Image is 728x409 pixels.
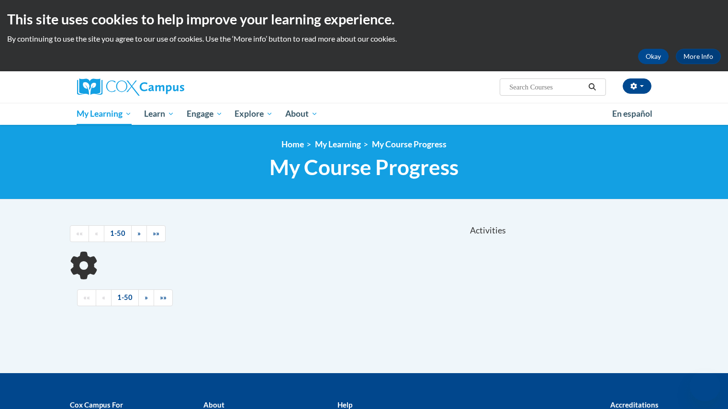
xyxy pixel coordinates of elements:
[623,78,651,94] button: Account Settings
[137,229,141,237] span: »
[285,108,318,120] span: About
[508,81,585,93] input: Search Courses
[606,104,659,124] a: En español
[638,49,669,64] button: Okay
[154,289,173,306] a: End
[279,103,324,125] a: About
[7,10,721,29] h2: This site uses cookies to help improve your learning experience.
[235,108,273,120] span: Explore
[63,103,666,125] div: Main menu
[203,400,224,409] b: About
[153,229,159,237] span: »»
[676,49,721,64] a: More Info
[144,108,174,120] span: Learn
[77,289,96,306] a: Begining
[70,225,89,242] a: Begining
[610,400,659,409] b: Accreditations
[146,225,166,242] a: End
[612,109,652,119] span: En español
[77,108,132,120] span: My Learning
[83,293,90,301] span: ««
[76,229,83,237] span: ««
[138,103,180,125] a: Learn
[269,155,459,180] span: My Course Progress
[131,225,147,242] a: Next
[102,293,105,301] span: «
[281,139,304,149] a: Home
[337,400,352,409] b: Help
[315,139,361,149] a: My Learning
[180,103,229,125] a: Engage
[71,103,138,125] a: My Learning
[95,229,98,237] span: «
[111,289,139,306] a: 1-50
[187,108,223,120] span: Engage
[585,81,599,93] button: Search
[470,225,506,236] span: Activities
[372,139,447,149] a: My Course Progress
[70,400,123,409] b: Cox Campus For
[7,33,721,44] p: By continuing to use the site you agree to our use of cookies. Use the ‘More info’ button to read...
[160,293,167,301] span: »»
[138,289,154,306] a: Next
[145,293,148,301] span: »
[104,225,132,242] a: 1-50
[89,225,104,242] a: Previous
[690,371,720,401] iframe: Button to launch messaging window
[77,78,259,96] a: Cox Campus
[228,103,279,125] a: Explore
[77,78,184,96] img: Cox Campus
[96,289,112,306] a: Previous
